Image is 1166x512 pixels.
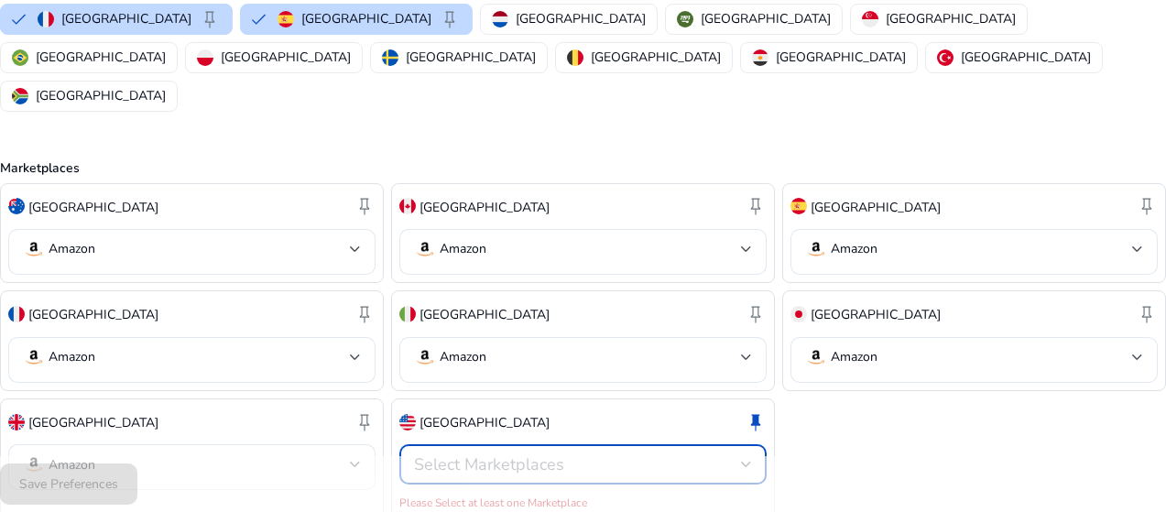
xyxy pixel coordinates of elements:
[420,413,550,432] p: [GEOGRAPHIC_DATA]
[221,48,351,67] p: [GEOGRAPHIC_DATA]
[790,198,807,214] img: es.svg
[776,48,906,67] p: [GEOGRAPHIC_DATA]
[49,349,95,365] p: Amazon
[790,306,807,322] img: jp.svg
[199,8,221,30] span: keep
[677,11,693,27] img: sa.svg
[805,346,827,368] img: amazon.svg
[278,11,294,27] img: es.svg
[862,11,878,27] img: sg.svg
[516,9,646,28] p: [GEOGRAPHIC_DATA]
[439,8,461,30] span: keep
[12,49,28,66] img: br.svg
[23,238,45,260] img: amazon.svg
[440,349,486,365] p: Amazon
[811,305,941,324] p: [GEOGRAPHIC_DATA]
[406,48,536,67] p: [GEOGRAPHIC_DATA]
[1136,303,1158,325] span: keep
[937,49,954,66] img: tr.svg
[28,198,158,217] p: [GEOGRAPHIC_DATA]
[301,9,431,28] p: [GEOGRAPHIC_DATA]
[752,49,768,66] img: eg.svg
[354,195,376,217] span: keep
[414,238,436,260] img: amazon.svg
[440,241,486,257] p: Amazon
[38,11,54,27] img: fr.svg
[745,411,767,433] span: keep
[36,86,166,105] p: [GEOGRAPHIC_DATA]
[961,48,1091,67] p: [GEOGRAPHIC_DATA]
[8,306,25,322] img: fr.svg
[701,9,831,28] p: [GEOGRAPHIC_DATA]
[831,241,877,257] p: Amazon
[382,49,398,66] img: se.svg
[831,349,877,365] p: Amazon
[745,303,767,325] span: keep
[414,346,436,368] img: amazon.svg
[811,198,941,217] p: [GEOGRAPHIC_DATA]
[49,241,95,257] p: Amazon
[805,238,827,260] img: amazon.svg
[591,48,721,67] p: [GEOGRAPHIC_DATA]
[420,305,550,324] p: [GEOGRAPHIC_DATA]
[61,9,191,28] p: [GEOGRAPHIC_DATA]
[354,303,376,325] span: keep
[23,346,45,368] img: amazon.svg
[28,413,158,432] p: [GEOGRAPHIC_DATA]
[492,11,508,27] img: nl.svg
[399,414,416,430] img: us.svg
[567,49,583,66] img: be.svg
[1136,195,1158,217] span: keep
[420,198,550,217] p: [GEOGRAPHIC_DATA]
[8,198,25,214] img: au.svg
[36,48,166,67] p: [GEOGRAPHIC_DATA]
[197,49,213,66] img: pl.svg
[8,414,25,430] img: uk.svg
[28,305,158,324] p: [GEOGRAPHIC_DATA]
[23,453,45,475] img: amazon.svg
[12,88,28,104] img: za.svg
[354,411,376,433] span: keep
[745,195,767,217] span: keep
[399,306,416,322] img: it.svg
[886,9,1016,28] p: [GEOGRAPHIC_DATA]
[399,198,416,214] img: ca.svg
